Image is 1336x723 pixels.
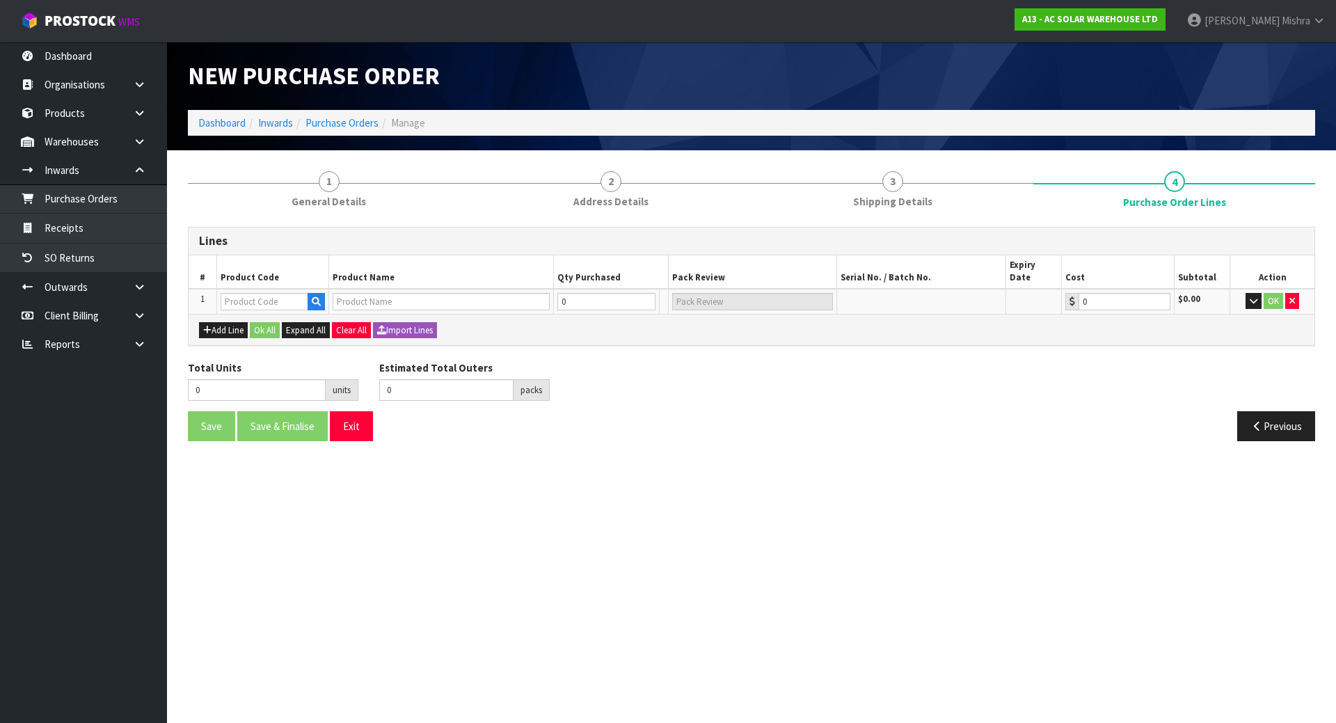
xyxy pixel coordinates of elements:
button: Add Line [199,322,248,339]
small: WMS [118,15,140,29]
button: Ok All [250,322,280,339]
span: ProStock [45,12,116,30]
span: Purchase Order Lines [188,216,1315,452]
input: Pack Review [672,293,833,310]
button: Import Lines [373,322,437,339]
a: Inwards [258,116,293,129]
input: Product Code [221,293,308,310]
button: Previous [1237,411,1315,441]
th: Product Code [216,255,328,289]
input: Total Units [188,379,326,401]
th: Subtotal [1174,255,1230,289]
button: Save & Finalise [237,411,328,441]
span: Expand All [286,324,326,336]
button: Clear All [332,322,371,339]
th: Action [1230,255,1314,289]
input: Cost [1079,293,1170,310]
strong: $0.00 [1178,293,1200,305]
div: packs [514,379,550,402]
button: OK [1264,293,1283,310]
input: Unit Qty [557,293,656,310]
span: Manage [391,116,425,129]
span: 1 [319,171,340,192]
span: New Purchase Order [188,61,440,90]
th: Pack Review [669,255,837,289]
a: Dashboard [198,116,246,129]
th: Product Name [329,255,553,289]
input: Product Name [333,293,549,310]
th: Cost [1062,255,1174,289]
button: Save [188,411,235,441]
th: Serial No. / Batch No. [837,255,1005,289]
th: Expiry Date [1005,255,1062,289]
span: Purchase Order Lines [1123,195,1226,209]
span: Mishra [1282,14,1310,27]
label: Estimated Total Outers [379,360,493,375]
input: Estimated Total Outers [379,379,514,401]
span: [PERSON_NAME] [1204,14,1280,27]
button: Expand All [282,322,330,339]
img: cube-alt.png [21,12,38,29]
h3: Lines [199,235,1304,248]
strong: A13 - AC SOLAR WAREHOUSE LTD [1022,13,1158,25]
div: units [326,379,358,402]
span: Shipping Details [853,194,932,209]
th: # [189,255,216,289]
button: Exit [330,411,373,441]
a: Purchase Orders [305,116,379,129]
span: 2 [601,171,621,192]
label: Total Units [188,360,241,375]
span: 4 [1164,171,1185,192]
span: 1 [200,293,205,305]
a: A13 - AC SOLAR WAREHOUSE LTD [1015,8,1166,31]
span: Address Details [573,194,649,209]
span: General Details [292,194,366,209]
span: 3 [882,171,903,192]
th: Qty Purchased [553,255,669,289]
